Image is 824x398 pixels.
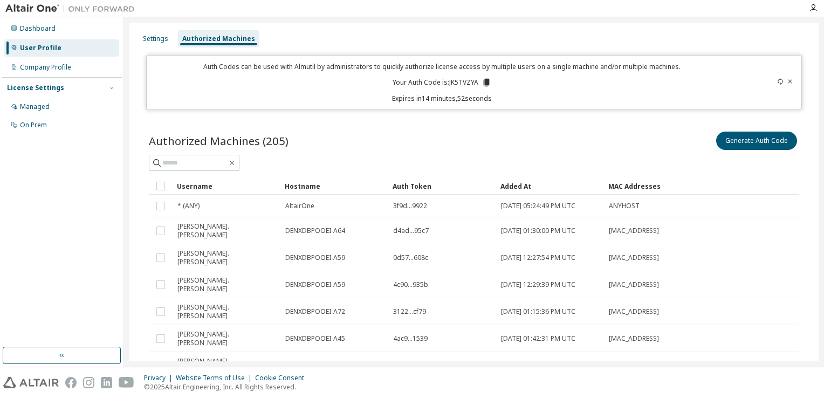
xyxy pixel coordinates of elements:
span: ANYHOST [609,202,640,210]
span: [DATE] 12:29:39 PM UTC [501,280,575,289]
span: [MAC_ADDRESS] [609,307,659,316]
div: User Profile [20,44,61,52]
span: DENXDBPOOEI-A45 [285,334,345,343]
span: [DATE] 05:24:49 PM UTC [501,202,575,210]
span: [DATE] 01:42:31 PM UTC [501,334,575,343]
div: On Prem [20,121,47,129]
span: [MAC_ADDRESS] [609,253,659,262]
span: [DATE] 01:15:36 PM UTC [501,307,575,316]
img: youtube.svg [119,377,134,388]
p: © 2025 Altair Engineering, Inc. All Rights Reserved. [144,382,311,392]
span: 0d57...608c [393,253,428,262]
img: instagram.svg [83,377,94,388]
div: Username [177,177,276,195]
span: [PERSON_NAME].[PERSON_NAME] [177,357,276,374]
span: [MAC_ADDRESS] [609,227,659,235]
span: Authorized Machines (205) [149,133,289,148]
span: [DATE] 12:27:54 PM UTC [501,253,575,262]
p: Expires in 14 minutes, 52 seconds [153,94,731,103]
div: Dashboard [20,24,56,33]
span: * (ANY) [177,202,200,210]
span: 4ac9...1539 [393,334,428,343]
div: MAC Addresses [608,177,681,195]
div: Auth Token [393,177,492,195]
span: DENXDBPOOEI-A64 [285,227,345,235]
img: altair_logo.svg [3,377,59,388]
span: DENXDBPOOEI-A59 [285,280,345,289]
span: DENXDBPOOEI-A59 [285,253,345,262]
span: d4ad...95c7 [393,227,429,235]
span: 3122...cf79 [393,307,426,316]
img: facebook.svg [65,377,77,388]
span: 4c90...935b [393,280,428,289]
img: Altair One [5,3,140,14]
div: Authorized Machines [182,35,255,43]
span: [PERSON_NAME].[PERSON_NAME] [177,276,276,293]
img: linkedin.svg [101,377,112,388]
div: Privacy [144,374,176,382]
button: Generate Auth Code [716,132,797,150]
span: [DATE] 01:30:00 PM UTC [501,227,575,235]
div: License Settings [7,84,64,92]
div: Company Profile [20,63,71,72]
div: Website Terms of Use [176,374,255,382]
span: [PERSON_NAME].[PERSON_NAME] [177,222,276,239]
span: [MAC_ADDRESS] [609,280,659,289]
span: AltairOne [285,202,314,210]
span: [PERSON_NAME].[PERSON_NAME] [177,249,276,266]
div: Cookie Consent [255,374,311,382]
div: Settings [143,35,168,43]
span: 3f9d...9922 [393,202,427,210]
div: Managed [20,102,50,111]
p: Your Auth Code is: JK5TVZYA [393,78,491,87]
span: [MAC_ADDRESS] [609,334,659,343]
div: Hostname [285,177,384,195]
span: [PERSON_NAME].[PERSON_NAME] [177,303,276,320]
span: [PERSON_NAME].[PERSON_NAME] [177,330,276,347]
div: Added At [500,177,600,195]
span: DENXDBPOOEI-A72 [285,307,345,316]
p: Auth Codes can be used with Almutil by administrators to quickly authorize license access by mult... [153,62,731,71]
